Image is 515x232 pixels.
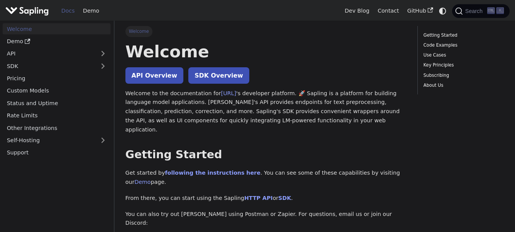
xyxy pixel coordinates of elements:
a: Status and Uptime [3,97,111,109]
a: API [3,48,95,59]
a: SDK Overview [188,67,249,84]
a: Pricing [3,73,111,84]
p: You can also try out [PERSON_NAME] using Postman or Zapier. For questions, email us or join our D... [125,210,407,228]
a: Sapling.ai [5,5,51,16]
a: [URL] [221,90,236,96]
button: Expand sidebar category 'API' [95,48,111,59]
p: From there, you can start using the Sapling or . [125,194,407,203]
a: Use Cases [424,52,501,59]
a: Self-Hosting [3,135,111,146]
a: Custom Models [3,85,111,96]
a: About Us [424,82,501,89]
button: Expand sidebar category 'SDK' [95,60,111,71]
a: Getting Started [424,32,501,39]
a: following the instructions here [165,170,260,176]
a: Demo [135,179,151,185]
a: Demo [79,5,103,17]
a: Welcome [3,23,111,34]
a: Dev Blog [340,5,373,17]
a: Subscribing [424,72,501,79]
button: Search (Ctrl+K) [452,4,509,18]
a: Support [3,147,111,158]
a: API Overview [125,67,183,84]
a: Other Integrations [3,122,111,133]
p: Welcome to the documentation for 's developer platform. 🚀 Sapling is a platform for building lang... [125,89,407,135]
p: Get started by . You can see some of these capabilities by visiting our page. [125,169,407,187]
a: Contact [374,5,403,17]
a: Docs [57,5,79,17]
h1: Welcome [125,41,407,62]
span: Search [463,8,487,14]
kbd: K [496,7,504,14]
a: HTTP API [244,195,273,201]
img: Sapling.ai [5,5,49,16]
h2: Getting Started [125,148,407,162]
a: Key Principles [424,62,501,69]
a: Rate Limits [3,110,111,121]
a: GitHub [403,5,437,17]
a: Code Examples [424,42,501,49]
a: SDK [278,195,291,201]
a: SDK [3,60,95,71]
span: Welcome [125,26,152,37]
button: Switch between dark and light mode (currently system mode) [437,5,448,16]
nav: Breadcrumbs [125,26,407,37]
a: Demo [3,36,111,47]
